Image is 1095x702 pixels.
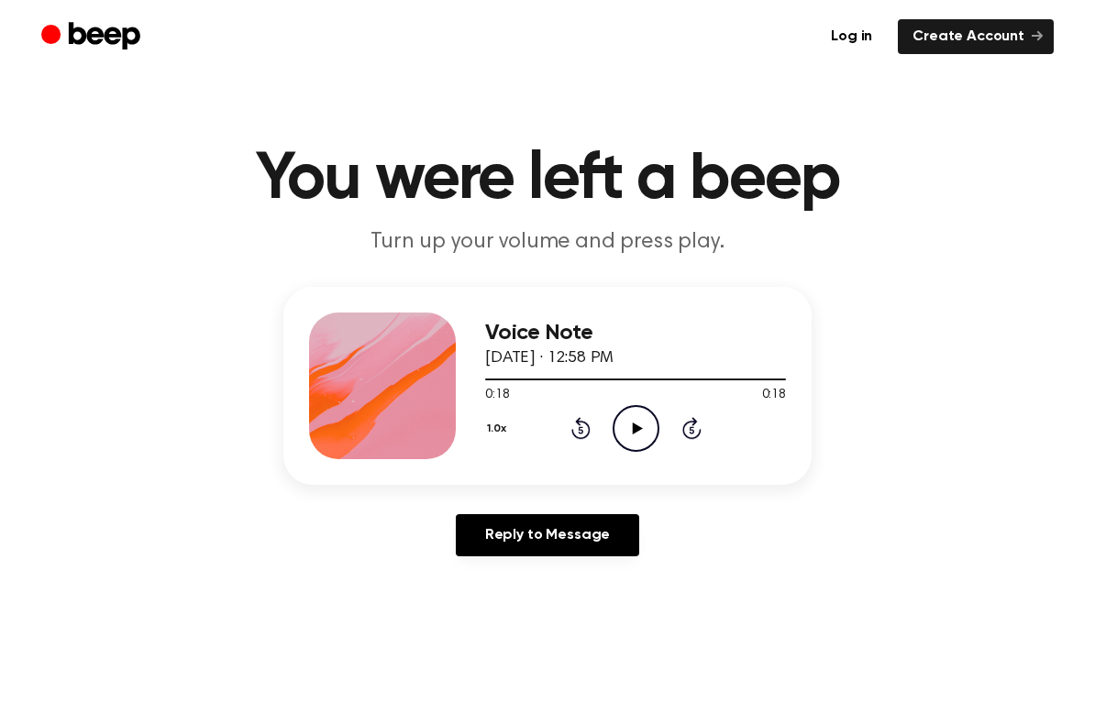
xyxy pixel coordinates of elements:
[78,147,1017,213] h1: You were left a beep
[816,19,887,54] a: Log in
[485,386,509,405] span: 0:18
[41,19,145,55] a: Beep
[456,514,639,556] a: Reply to Message
[485,321,786,346] h3: Voice Note
[195,227,900,258] p: Turn up your volume and press play.
[485,350,614,367] span: [DATE] · 12:58 PM
[898,19,1054,54] a: Create Account
[485,413,514,444] button: 1.0x
[762,386,786,405] span: 0:18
